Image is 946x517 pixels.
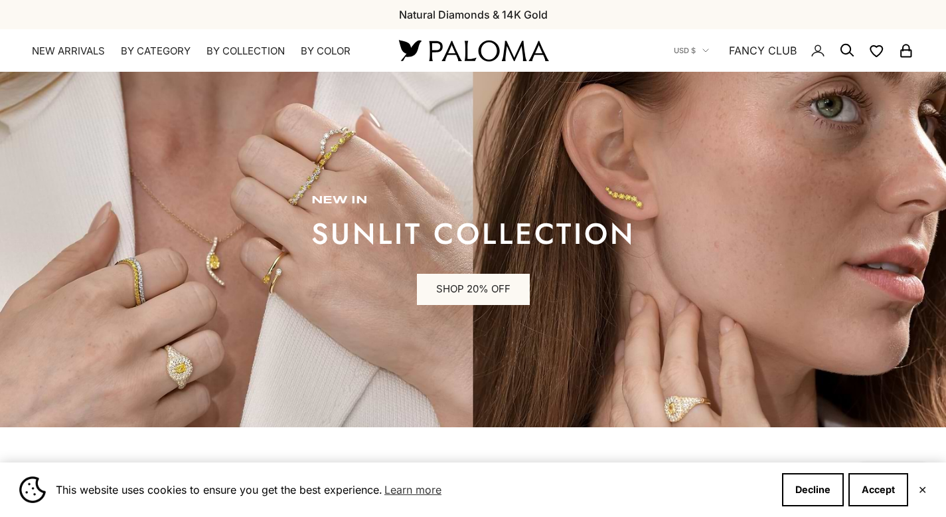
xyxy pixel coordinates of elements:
[848,473,908,506] button: Accept
[311,221,635,247] p: sunlit collection
[729,42,797,59] a: FANCY CLUB
[674,29,914,72] nav: Secondary navigation
[311,194,635,207] p: new in
[417,274,530,306] a: SHOP 20% OFF
[674,45,709,56] button: USD $
[301,45,351,58] summary: By Color
[56,480,771,500] span: This website uses cookies to ensure you get the best experience.
[399,6,548,23] p: Natural Diamonds & 14K Gold
[32,45,367,58] nav: Primary navigation
[19,476,46,503] img: Cookie banner
[206,45,285,58] summary: By Collection
[674,45,696,56] span: USD $
[32,45,105,58] a: NEW ARRIVALS
[382,480,443,500] a: Learn more
[121,45,191,58] summary: By Category
[782,473,844,506] button: Decline
[918,486,927,494] button: Close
